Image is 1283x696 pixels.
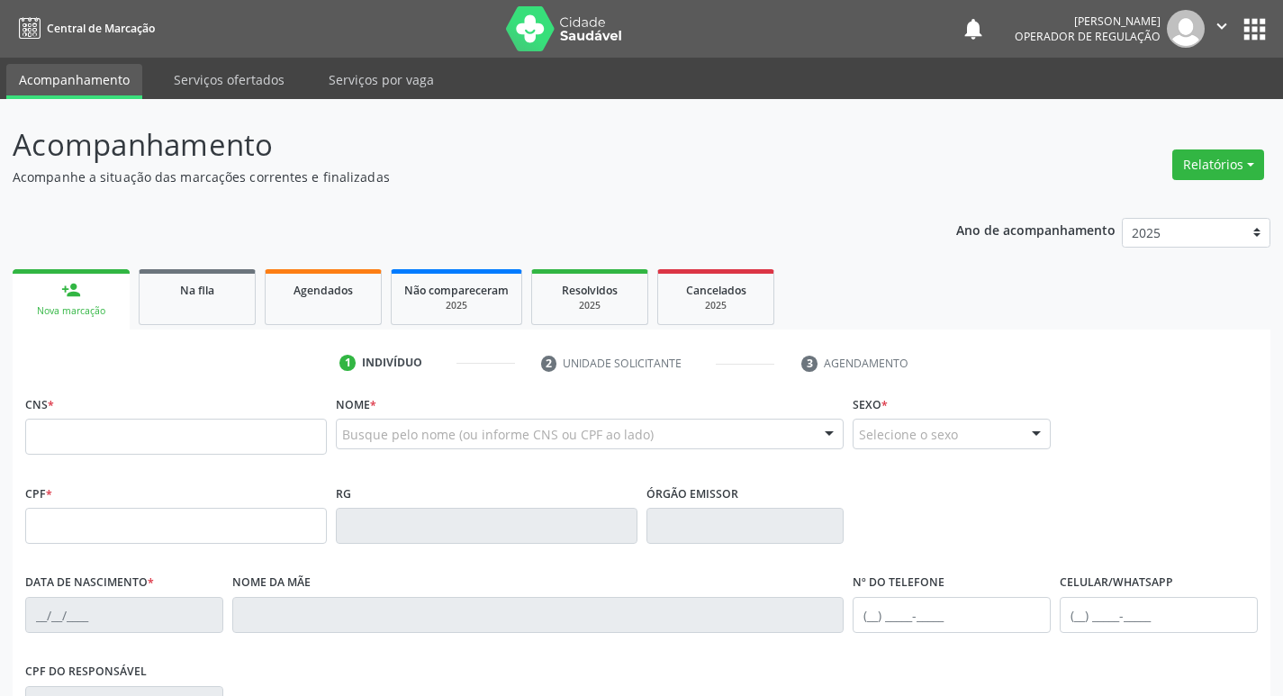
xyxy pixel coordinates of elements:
span: Cancelados [686,283,746,298]
span: Não compareceram [404,283,509,298]
a: Serviços ofertados [161,64,297,95]
i:  [1212,16,1232,36]
label: Sexo [853,391,888,419]
button: Relatórios [1172,149,1264,180]
span: Resolvidos [562,283,618,298]
label: Nome [336,391,376,419]
div: 2025 [404,299,509,312]
span: Operador de regulação [1015,29,1161,44]
a: Acompanhamento [6,64,142,99]
p: Acompanhe a situação das marcações correntes e finalizadas [13,167,893,186]
span: Central de Marcação [47,21,155,36]
div: Indivíduo [362,355,422,371]
label: Data de nascimento [25,569,154,597]
p: Acompanhamento [13,122,893,167]
span: Selecione o sexo [859,425,958,444]
input: (__) _____-_____ [853,597,1051,633]
div: 2025 [545,299,635,312]
label: RG [336,480,351,508]
button:  [1205,10,1239,48]
span: Busque pelo nome (ou informe CNS ou CPF ao lado) [342,425,654,444]
div: 2025 [671,299,761,312]
a: Central de Marcação [13,14,155,43]
label: Celular/WhatsApp [1060,569,1173,597]
button: notifications [961,16,986,41]
label: Órgão emissor [646,480,738,508]
img: img [1167,10,1205,48]
div: Nova marcação [25,304,117,318]
label: Nº do Telefone [853,569,944,597]
p: Ano de acompanhamento [956,218,1116,240]
label: CNS [25,391,54,419]
div: 1 [339,355,356,371]
input: (__) _____-_____ [1060,597,1258,633]
label: CPF do responsável [25,658,147,686]
div: [PERSON_NAME] [1015,14,1161,29]
input: __/__/____ [25,597,223,633]
label: CPF [25,480,52,508]
a: Serviços por vaga [316,64,447,95]
span: Agendados [294,283,353,298]
div: person_add [61,280,81,300]
label: Nome da mãe [232,569,311,597]
button: apps [1239,14,1270,45]
span: Na fila [180,283,214,298]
